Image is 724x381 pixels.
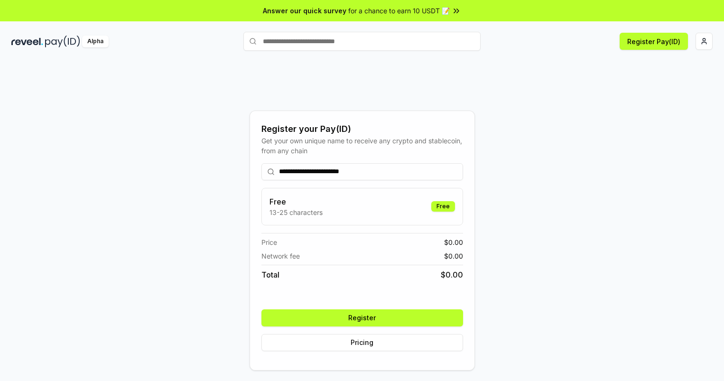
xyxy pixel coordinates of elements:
[269,196,323,207] h3: Free
[261,136,463,156] div: Get your own unique name to receive any crypto and stablecoin, from any chain
[348,6,450,16] span: for a chance to earn 10 USDT 📝
[45,36,80,47] img: pay_id
[444,251,463,261] span: $ 0.00
[441,269,463,280] span: $ 0.00
[11,36,43,47] img: reveel_dark
[261,122,463,136] div: Register your Pay(ID)
[263,6,346,16] span: Answer our quick survey
[261,269,279,280] span: Total
[261,237,277,247] span: Price
[620,33,688,50] button: Register Pay(ID)
[444,237,463,247] span: $ 0.00
[82,36,109,47] div: Alpha
[431,201,455,212] div: Free
[261,334,463,351] button: Pricing
[269,207,323,217] p: 13-25 characters
[261,251,300,261] span: Network fee
[261,309,463,326] button: Register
